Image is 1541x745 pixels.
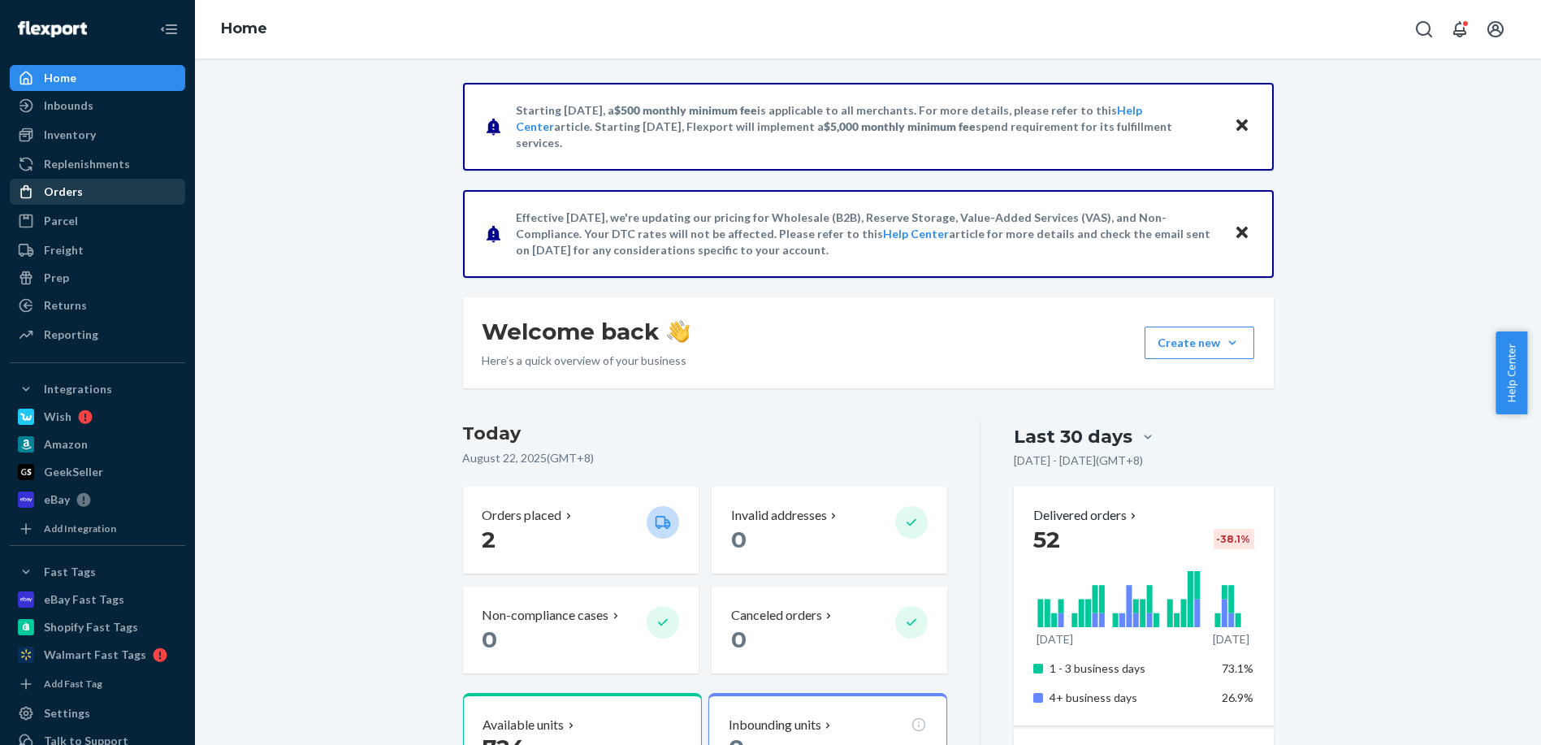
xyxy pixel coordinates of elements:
a: Parcel [10,208,185,234]
div: Parcel [44,213,78,229]
a: Returns [10,292,185,318]
p: Effective [DATE], we're updating our pricing for Wholesale (B2B), Reserve Storage, Value-Added Se... [516,210,1219,258]
p: [DATE] [1037,631,1073,648]
p: Invalid addresses [731,506,827,525]
div: Add Fast Tag [44,677,102,691]
a: Amazon [10,431,185,457]
a: Home [221,19,267,37]
p: Orders placed [483,506,562,525]
p: Available units [483,716,565,734]
button: Canceled orders 0 [712,587,947,674]
span: 73.1% [1223,661,1254,675]
div: Last 30 days [1014,424,1132,449]
div: Orders [44,184,83,200]
p: [DATE] [1213,631,1249,648]
h3: Today [463,421,948,447]
button: Close [1232,115,1253,138]
span: 0 [731,526,747,553]
div: Returns [44,297,87,314]
img: hand-wave emoji [667,320,690,343]
a: Reporting [10,322,185,348]
a: Inventory [10,122,185,148]
p: Here’s a quick overview of your business [483,353,690,369]
div: Add Integration [44,522,116,535]
div: Reporting [44,327,98,343]
span: 26.9% [1223,691,1254,704]
span: $5,000 monthly minimum fee [824,119,976,133]
p: Non-compliance cases [483,606,609,625]
div: Fast Tags [44,564,96,580]
a: Add Integration [10,519,185,539]
h1: Welcome back [483,317,690,346]
img: Flexport logo [18,21,87,37]
span: 2 [483,526,496,553]
span: 52 [1033,526,1060,553]
div: Settings [44,705,90,721]
p: 1 - 3 business days [1050,661,1210,677]
button: Close Navigation [153,13,185,45]
a: Wish [10,404,185,430]
a: Replenishments [10,151,185,177]
a: Prep [10,265,185,291]
a: eBay Fast Tags [10,587,185,613]
div: Inventory [44,127,96,143]
p: [DATE] - [DATE] ( GMT+8 ) [1014,453,1143,469]
p: Inbounding units [729,716,821,734]
div: Integrations [44,381,112,397]
a: Orders [10,179,185,205]
p: August 22, 2025 ( GMT+8 ) [463,450,948,466]
a: eBay [10,487,185,513]
button: Invalid addresses 0 [712,487,947,574]
span: $500 monthly minimum fee [614,103,757,117]
span: 0 [483,626,498,653]
a: Home [10,65,185,91]
div: Walmart Fast Tags [44,647,146,663]
a: Walmart Fast Tags [10,642,185,668]
button: Open Search Box [1408,13,1440,45]
p: Canceled orders [731,606,822,625]
div: Wish [44,409,71,425]
a: Add Fast Tag [10,674,185,694]
p: 4+ business days [1050,690,1210,706]
div: Prep [44,270,69,286]
div: Inbounds [44,97,93,114]
button: Integrations [10,376,185,402]
div: Home [44,70,76,86]
a: Shopify Fast Tags [10,614,185,640]
button: Open notifications [1444,13,1476,45]
div: eBay [44,492,70,508]
button: Orders placed 2 [463,487,699,574]
a: Freight [10,237,185,263]
ol: breadcrumbs [208,6,280,53]
button: Delivered orders [1033,506,1140,525]
button: Open account menu [1479,13,1512,45]
div: Amazon [44,436,88,453]
div: Replenishments [44,156,130,172]
button: Non-compliance cases 0 [463,587,699,674]
div: Freight [44,242,84,258]
div: GeekSeller [44,464,103,480]
div: -38.1 % [1214,529,1254,549]
div: eBay Fast Tags [44,591,124,608]
button: Close [1232,222,1253,245]
a: Help Center [883,227,949,240]
button: Create new [1145,327,1254,359]
p: Starting [DATE], a is applicable to all merchants. For more details, please refer to this article... [516,102,1219,151]
span: 0 [731,626,747,653]
a: GeekSeller [10,459,185,485]
div: Shopify Fast Tags [44,619,138,635]
a: Inbounds [10,93,185,119]
button: Help Center [1496,331,1527,414]
button: Fast Tags [10,559,185,585]
a: Settings [10,700,185,726]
